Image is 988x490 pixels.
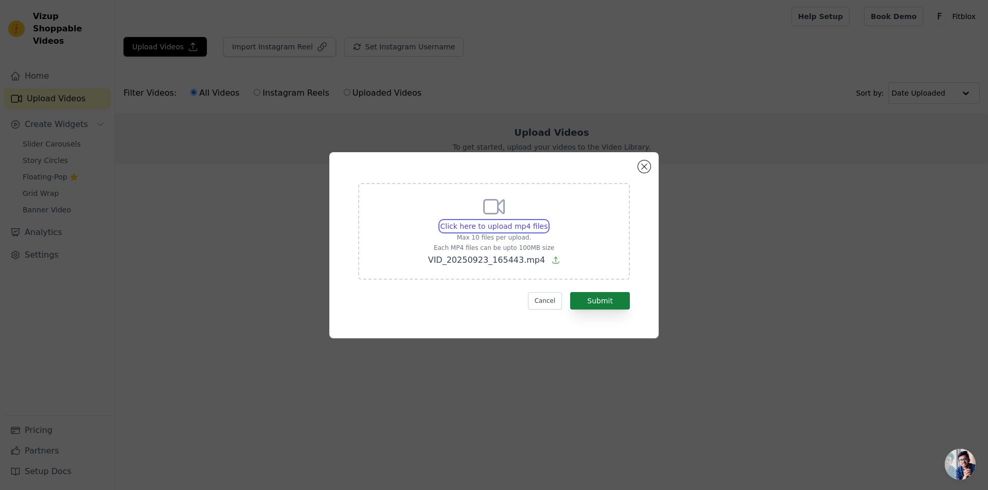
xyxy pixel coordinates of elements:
span: VID_20250923_165443.mp4 [428,255,545,265]
span: Click here to upload mp4 files [440,222,548,230]
p: Each MP4 files can be upto 100MB size [428,244,560,252]
button: Cancel [528,292,562,310]
button: Submit [570,292,630,310]
div: פתח צ'אט [945,449,976,480]
p: Max 10 files per upload. [428,233,560,242]
button: Close modal [638,160,650,173]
